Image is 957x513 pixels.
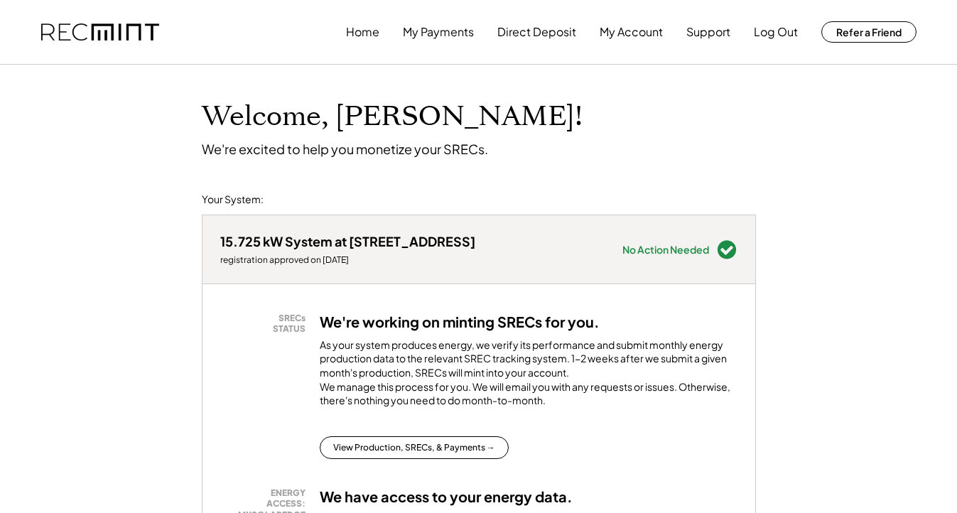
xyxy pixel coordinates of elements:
[220,233,475,249] div: 15.725 kW System at [STREET_ADDRESS]
[202,193,264,207] div: Your System:
[227,313,306,335] div: SRECs STATUS
[220,254,475,266] div: registration approved on [DATE]
[821,21,917,43] button: Refer a Friend
[202,141,488,157] div: We're excited to help you monetize your SRECs.
[403,18,474,46] button: My Payments
[320,436,509,459] button: View Production, SRECs, & Payments →
[686,18,730,46] button: Support
[346,18,379,46] button: Home
[600,18,663,46] button: My Account
[497,18,576,46] button: Direct Deposit
[41,23,159,41] img: recmint-logotype%403x.png
[202,100,583,134] h1: Welcome, [PERSON_NAME]!
[320,338,737,415] div: As your system produces energy, we verify its performance and submit monthly energy production da...
[754,18,798,46] button: Log Out
[320,487,573,506] h3: We have access to your energy data.
[320,313,600,331] h3: We're working on minting SRECs for you.
[622,244,709,254] div: No Action Needed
